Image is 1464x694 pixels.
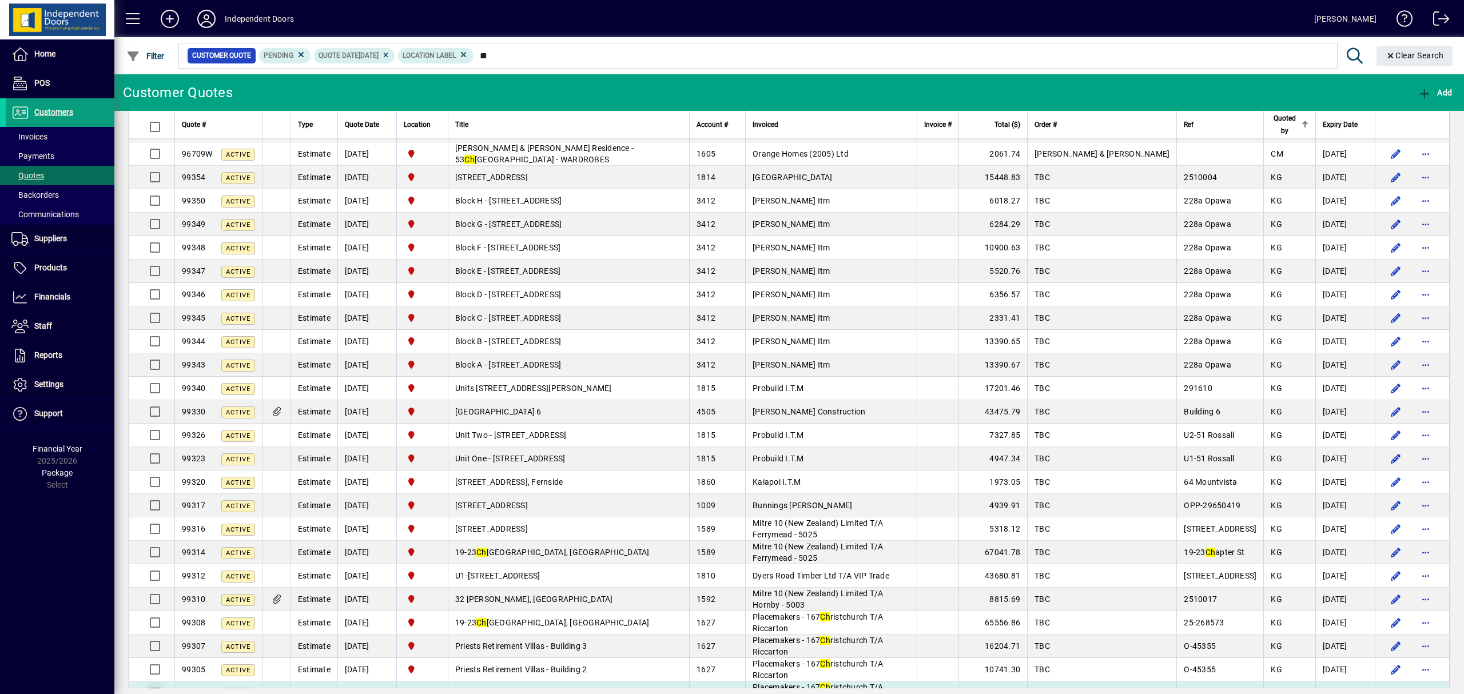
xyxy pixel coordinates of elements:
button: More options [1417,520,1435,538]
span: Christchurch [404,265,441,277]
button: Edit [1387,145,1405,163]
button: More options [1417,590,1435,608]
span: POS [34,78,50,87]
button: More options [1417,168,1435,186]
span: Block G - [STREET_ADDRESS] [455,220,562,229]
div: Quoted by [1271,112,1308,137]
span: 99348 [182,243,205,252]
span: CM [1271,149,1283,158]
span: Active [226,198,250,205]
span: 1814 [697,173,715,182]
span: 1815 [697,384,715,393]
span: [STREET_ADDRESS] [455,173,528,182]
span: Christchurch [404,218,441,230]
span: KG [1271,290,1282,299]
div: Quote Date [345,118,389,131]
span: Christchurch [404,194,441,207]
span: Filter [126,51,165,61]
span: Order # [1035,118,1057,131]
td: 2061.74 [958,142,1027,166]
div: Account # [697,118,738,131]
td: [DATE] [1315,142,1375,166]
span: Active [226,338,250,346]
span: Christchurch [404,147,441,160]
span: Christchurch [404,335,441,348]
button: More options [1417,496,1435,514]
span: Estimate [298,266,331,276]
button: Edit [1387,613,1405,632]
td: [DATE] [1315,424,1375,447]
td: [DATE] [1315,400,1375,424]
a: Financials [6,283,114,312]
em: Ch [464,155,475,164]
span: 99343 [182,360,205,369]
a: Backorders [6,185,114,205]
span: Christchurch [404,241,441,254]
span: 228a Opawa [1184,337,1231,346]
span: Unit Two - [STREET_ADDRESS] [455,430,567,440]
span: 3412 [697,243,715,252]
span: [PERSON_NAME] Itm [753,243,830,252]
span: [PERSON_NAME] Itm [753,313,830,322]
span: U2-51 Rossall [1184,430,1234,440]
td: [DATE] [337,260,396,283]
span: Title [455,118,468,131]
span: Estimate [298,337,331,346]
td: [DATE] [1315,236,1375,260]
span: Estimate [298,313,331,322]
span: Christchurch [404,288,441,301]
td: 4947.34 [958,447,1027,470]
button: More options [1417,567,1435,585]
span: Christchurch [404,312,441,324]
button: Clear [1377,46,1453,66]
td: [DATE] [337,166,396,189]
span: 99350 [182,196,205,205]
td: [DATE] [337,283,396,306]
span: KG [1271,407,1282,416]
span: TBC [1035,337,1050,346]
span: [PERSON_NAME] & [PERSON_NAME] [1035,149,1169,158]
span: [PERSON_NAME] Itm [753,266,830,276]
span: Products [34,263,67,272]
td: 13390.67 [958,353,1027,377]
span: Unit One - [STREET_ADDRESS] [455,454,566,463]
span: Reports [34,350,62,360]
button: Edit [1387,590,1405,608]
button: More options [1417,426,1435,444]
span: Customer Quote [192,50,251,61]
td: [DATE] [337,236,396,260]
button: Edit [1387,473,1405,491]
span: Block B - [STREET_ADDRESS] [455,337,562,346]
span: Add [1418,88,1452,97]
td: 17201.46 [958,377,1027,400]
td: 10900.63 [958,236,1027,260]
button: Edit [1387,121,1405,139]
span: [PERSON_NAME] Construction [753,407,866,416]
span: Location Label [403,51,456,59]
span: 1605 [697,149,715,158]
span: Active [226,409,250,416]
td: [DATE] [337,142,396,166]
button: Edit [1387,567,1405,585]
button: More options [1417,121,1435,139]
button: More options [1417,215,1435,233]
span: 3412 [697,220,715,229]
div: Order # [1035,118,1169,131]
span: Block E - [STREET_ADDRESS] [455,266,561,276]
td: [DATE] [1315,353,1375,377]
span: 99344 [182,337,205,346]
span: Christchurch [404,358,441,371]
span: [DATE] [359,51,379,59]
span: 228a Opawa [1184,360,1231,369]
span: 99326 [182,430,205,440]
button: More options [1417,285,1435,304]
span: Block F - [STREET_ADDRESS] [455,243,561,252]
td: [DATE] [337,353,396,377]
button: Profile [188,9,225,29]
span: TBC [1035,384,1050,393]
span: TBC [1035,360,1050,369]
span: 3412 [697,290,715,299]
span: Probuild I.T.M [753,430,804,440]
span: Christchurch [404,452,441,465]
button: Add [1415,82,1455,103]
